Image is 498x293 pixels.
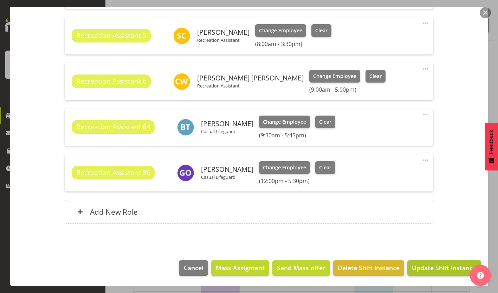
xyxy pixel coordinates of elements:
[179,260,208,276] button: Cancel
[255,24,306,37] button: Change Employee
[211,260,269,276] button: Mass Assigment
[184,263,203,272] span: Cancel
[197,74,304,82] h6: [PERSON_NAME] [PERSON_NAME]
[216,263,265,272] span: Mass Assigment
[76,31,147,41] span: Recreation Assistant 5
[90,207,138,216] h6: Add New Role
[412,263,476,272] span: Update Shift Instance
[313,72,356,80] span: Change Employee
[201,120,253,128] h6: [PERSON_NAME]
[366,70,386,83] button: Clear
[477,272,484,279] img: help-xxl-2.png
[76,122,150,132] span: Recreation Assistant 64
[272,260,330,276] button: Send Mass offer
[177,164,194,181] img: guy-ohana10430.jpg
[488,130,494,154] span: Feedback
[201,165,253,173] h6: [PERSON_NAME]
[263,164,306,171] span: Change Employee
[173,73,190,90] img: charlotte-wilson10306.jpg
[309,70,360,83] button: Change Employee
[259,177,335,184] h6: (12:00pm - 5:30pm)
[201,174,253,180] p: Casual Lifeguard
[76,76,147,86] span: Recreation Assistant 6
[315,116,335,128] button: Clear
[309,86,385,93] h6: (9:00am - 5:00pm)
[338,263,400,272] span: Delete Shift Instance
[259,161,310,174] button: Change Employee
[485,123,498,170] button: Feedback - Show survey
[369,72,382,80] span: Clear
[201,129,253,134] p: Casual Lifeguard
[315,27,328,34] span: Clear
[407,260,481,276] button: Update Shift Instance
[197,37,250,43] p: Recreation Assistant
[259,27,302,34] span: Change Employee
[315,161,335,174] button: Clear
[263,118,306,126] span: Change Employee
[76,168,150,178] span: Recreation Assistant 86
[333,260,404,276] button: Delete Shift Instance
[259,116,310,128] button: Change Employee
[277,263,325,272] span: Send Mass offer
[177,119,194,136] img: bailey-tait444.jpg
[173,27,190,44] img: stella-clyne8785.jpg
[319,164,331,171] span: Clear
[311,24,331,37] button: Clear
[197,83,304,89] p: Recreation Assistant
[319,118,331,126] span: Clear
[259,132,335,139] h6: (9:30am - 5:45pm)
[197,28,250,36] h6: [PERSON_NAME]
[255,40,331,47] h6: (8:00am - 3:30pm)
